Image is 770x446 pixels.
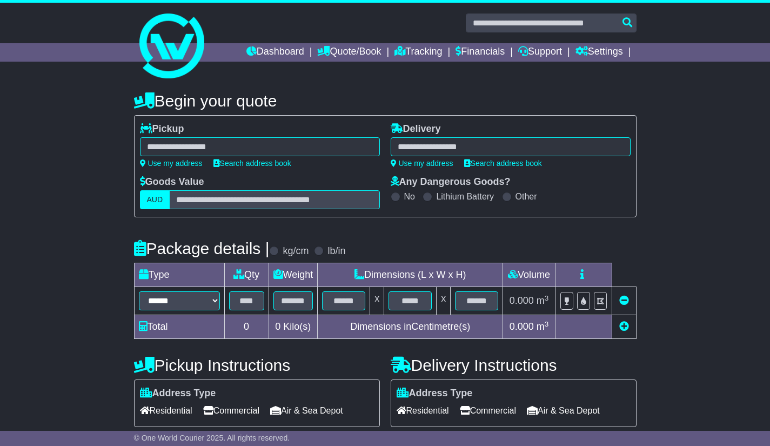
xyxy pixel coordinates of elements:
[318,263,503,287] td: Dimensions (L x W x H)
[515,191,537,202] label: Other
[140,176,204,188] label: Goods Value
[140,388,216,400] label: Address Type
[391,356,637,374] h4: Delivery Instructions
[510,321,534,332] span: 0.000
[283,245,309,257] label: kg/cm
[391,159,453,168] a: Use my address
[537,321,549,332] span: m
[404,191,415,202] label: No
[510,295,534,306] span: 0.000
[224,263,269,287] td: Qty
[275,321,280,332] span: 0
[140,123,184,135] label: Pickup
[503,263,555,287] td: Volume
[464,159,542,168] a: Search address book
[246,43,304,62] a: Dashboard
[394,43,442,62] a: Tracking
[575,43,623,62] a: Settings
[213,159,291,168] a: Search address book
[370,287,384,315] td: x
[269,315,318,339] td: Kilo(s)
[140,159,203,168] a: Use my address
[518,43,562,62] a: Support
[317,43,381,62] a: Quote/Book
[391,123,441,135] label: Delivery
[619,321,629,332] a: Add new item
[134,263,224,287] td: Type
[545,320,549,328] sup: 3
[203,402,259,419] span: Commercial
[224,315,269,339] td: 0
[397,388,473,400] label: Address Type
[140,402,192,419] span: Residential
[134,92,637,110] h4: Begin your quote
[537,295,549,306] span: m
[134,239,270,257] h4: Package details |
[436,191,494,202] label: Lithium Battery
[327,245,345,257] label: lb/in
[527,402,600,419] span: Air & Sea Depot
[318,315,503,339] td: Dimensions in Centimetre(s)
[134,434,290,442] span: © One World Courier 2025. All rights reserved.
[397,402,449,419] span: Residential
[619,295,629,306] a: Remove this item
[391,176,511,188] label: Any Dangerous Goods?
[269,263,318,287] td: Weight
[134,356,380,374] h4: Pickup Instructions
[270,402,343,419] span: Air & Sea Depot
[545,294,549,302] sup: 3
[456,43,505,62] a: Financials
[140,190,170,209] label: AUD
[134,315,224,339] td: Total
[437,287,451,315] td: x
[460,402,516,419] span: Commercial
